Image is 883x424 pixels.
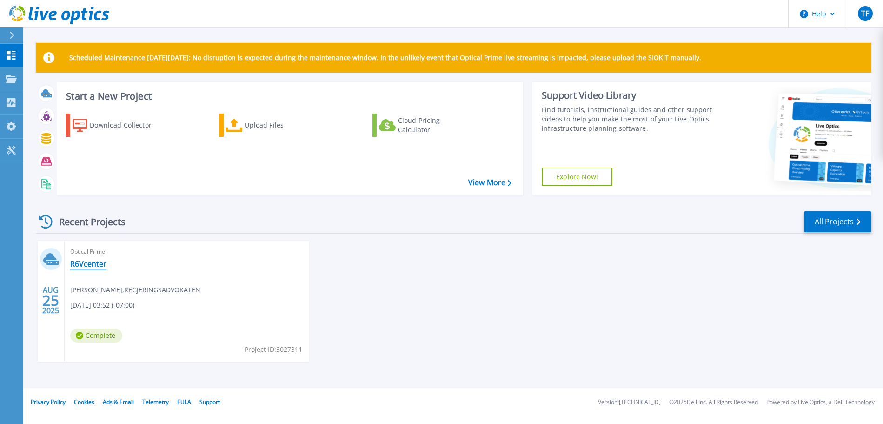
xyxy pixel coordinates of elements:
[42,296,59,304] span: 25
[766,399,875,405] li: Powered by Live Optics, a Dell Technology
[542,105,714,133] div: Find tutorials, instructional guides and other support videos to help you make the most of your L...
[66,91,511,101] h3: Start a New Project
[70,329,122,343] span: Complete
[598,399,661,405] li: Version: [TECHNICAL_ID]
[103,398,134,406] a: Ads & Email
[861,10,869,17] span: TF
[66,114,170,137] a: Download Collector
[70,285,200,295] span: [PERSON_NAME] , REGJERINGSADVOKATEN
[542,89,714,101] div: Support Video Library
[542,168,612,186] a: Explore Now!
[31,398,66,406] a: Privacy Policy
[468,178,511,187] a: View More
[70,300,134,310] span: [DATE] 03:52 (-07:00)
[36,210,138,233] div: Recent Projects
[219,114,323,137] a: Upload Files
[398,116,472,135] div: Cloud Pricing Calculator
[804,211,871,232] a: All Projects
[42,283,60,317] div: AUG 2025
[245,344,302,355] span: Project ID: 3027311
[142,398,169,406] a: Telemetry
[74,398,94,406] a: Cookies
[90,116,164,135] div: Download Collector
[177,398,191,406] a: EULA
[199,398,220,406] a: Support
[70,247,304,257] span: Optical Prime
[669,399,758,405] li: © 2025 Dell Inc. All Rights Reserved
[70,259,106,269] a: R6Vcenter
[245,116,319,135] div: Upload Files
[69,54,701,61] p: Scheduled Maintenance [DATE][DATE]: No disruption is expected during the maintenance window. In t...
[372,114,476,137] a: Cloud Pricing Calculator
